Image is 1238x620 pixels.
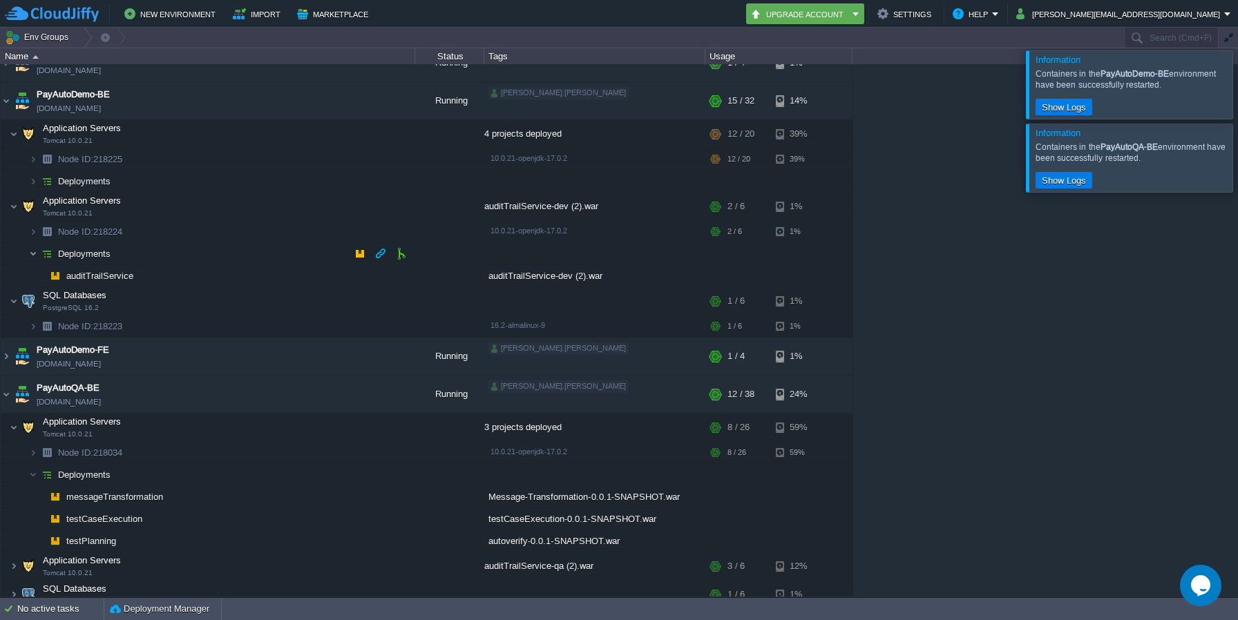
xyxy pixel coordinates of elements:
[57,320,124,332] a: Node ID:218223
[19,552,38,580] img: AMDAwAAAACH5BAEAAAAALAAAAAABAAEAAAICRAEAOw==
[41,123,123,133] a: Application ServersTomcat 10.0.21
[776,82,821,119] div: 14%
[41,583,108,594] span: SQL Databases
[416,48,484,64] div: Status
[1101,69,1169,79] b: PayAutoDemo-BE
[57,320,124,332] span: 218223
[37,381,99,395] a: PayAutoQA-BE
[37,442,57,463] img: AMDAwAAAACH5BAEAAAAALAAAAAABAAEAAAICRAEAOw==
[485,48,705,64] div: Tags
[57,153,124,165] a: Node ID:218225
[37,101,101,115] a: [DOMAIN_NAME]
[37,343,109,357] a: PayAutoDemo-FE
[1,376,12,413] img: AMDAwAAAACH5BAEAAAAALAAAAAABAAEAAAICRAEAOw==
[727,193,745,220] div: 2 / 6
[491,226,567,235] span: 10.0.21-openjdk-17.0.2
[10,120,18,148] img: AMDAwAAAACH5BAEAAAAALAAAAAABAAEAAAICRAEAOw==
[491,447,567,456] span: 10.0.21-openjdk-17.0.2
[727,221,742,242] div: 2 / 6
[37,395,101,409] a: [DOMAIN_NAME]
[776,376,821,413] div: 24%
[41,416,123,427] span: Application Servers
[110,602,209,616] button: Deployment Manager
[65,270,135,282] span: auditTrailService
[41,122,123,134] span: Application Servers
[776,581,821,608] div: 1%
[43,304,99,312] span: PostgreSQL 16.2
[1036,68,1229,90] div: Containers in the environment have been successfully restarted.
[37,316,57,337] img: AMDAwAAAACH5BAEAAAAALAAAAAABAAEAAAICRAEAOw==
[37,265,46,287] img: AMDAwAAAACH5BAEAAAAALAAAAAABAAEAAAICRAEAOw==
[57,226,124,238] span: 218224
[41,416,123,427] a: Application ServersTomcat 10.0.21
[776,552,821,580] div: 12%
[727,287,745,315] div: 1 / 6
[58,154,93,164] span: Node ID:
[46,508,65,530] img: AMDAwAAAACH5BAEAAAAALAAAAAABAAEAAAICRAEAOw==
[37,357,101,371] a: [DOMAIN_NAME]
[1101,142,1158,152] b: PayAutoQA-BE
[484,265,705,287] div: auditTrailService-dev (2).war
[46,486,65,507] img: AMDAwAAAACH5BAEAAAAALAAAAAABAAEAAAICRAEAOw==
[57,175,113,187] span: Deployments
[43,209,93,217] span: Tomcat 10.0.21
[484,508,705,530] div: testCaseExecution-0.0.1-SNAPSHOT.war
[877,6,935,22] button: Settings
[41,195,123,206] a: Application ServersTomcat 10.0.21
[727,120,754,148] div: 12 / 20
[46,265,65,287] img: AMDAwAAAACH5BAEAAAAALAAAAAABAAEAAAICRAEAOw==
[491,154,567,162] span: 10.0.21-openjdk-17.0.2
[484,552,705,580] div: auditTrailService-qa (2).war
[727,338,745,375] div: 1 / 4
[29,243,37,264] img: AMDAwAAAACH5BAEAAAAALAAAAAABAAEAAAICRAEAOw==
[58,447,93,458] span: Node ID:
[727,581,745,608] div: 1 / 6
[5,6,99,23] img: CloudJiffy
[19,581,38,608] img: AMDAwAAAACH5BAEAAAAALAAAAAABAAEAAAICRAEAOw==
[37,171,57,192] img: AMDAwAAAACH5BAEAAAAALAAAAAABAAEAAAICRAEAOw==
[727,376,754,413] div: 12 / 38
[10,287,18,315] img: AMDAwAAAACH5BAEAAAAALAAAAAABAAEAAAICRAEAOw==
[727,316,742,337] div: 1 / 6
[57,248,113,260] a: Deployments
[484,486,705,507] div: Message-Transformation-0.0.1-SNAPSHOT.war
[19,287,38,315] img: AMDAwAAAACH5BAEAAAAALAAAAAABAAEAAAICRAEAOw==
[65,491,165,503] span: messageTransformation
[10,193,18,220] img: AMDAwAAAACH5BAEAAAAALAAAAAABAAEAAAICRAEAOw==
[46,530,65,552] img: AMDAwAAAACH5BAEAAAAALAAAAAABAAEAAAICRAEAOw==
[5,28,73,47] button: Env Groups
[1036,55,1080,65] span: Information
[43,569,93,577] span: Tomcat 10.0.21
[41,289,108,301] span: SQL Databases
[776,442,821,463] div: 59%
[65,513,144,525] a: testCaseExecution
[29,464,37,485] img: AMDAwAAAACH5BAEAAAAALAAAAAABAAEAAAICRAEAOw==
[57,469,113,481] a: Deployments
[953,6,992,22] button: Help
[415,376,484,413] div: Running
[43,137,93,145] span: Tomcat 10.0.21
[37,88,110,101] span: PayAutoDemo-BE
[37,508,46,530] img: AMDAwAAAACH5BAEAAAAALAAAAAABAAEAAAICRAEAOw==
[32,55,39,59] img: AMDAwAAAACH5BAEAAAAALAAAAAABAAEAAAICRAEAOw==
[65,535,118,547] a: testPlanning
[41,555,123,565] a: Application ServersTomcat 10.0.21
[297,6,372,22] button: Marketplace
[10,414,18,441] img: AMDAwAAAACH5BAEAAAAALAAAAAABAAEAAAICRAEAOw==
[776,120,821,148] div: 39%
[19,414,38,441] img: AMDAwAAAACH5BAEAAAAALAAAAAABAAEAAAICRAEAOw==
[37,243,57,264] img: AMDAwAAAACH5BAEAAAAALAAAAAABAAEAAAICRAEAOw==
[37,486,46,507] img: AMDAwAAAACH5BAEAAAAALAAAAAABAAEAAAICRAEAOw==
[776,221,821,242] div: 1%
[484,120,705,148] div: 4 projects deployed
[12,82,32,119] img: AMDAwAAAACH5BAEAAAAALAAAAAABAAEAAAICRAEAOw==
[484,193,705,220] div: auditTrailService-dev (2).war
[233,6,285,22] button: Import
[488,87,629,99] div: [PERSON_NAME].[PERSON_NAME]
[750,6,848,22] button: Upgrade Account
[1,48,415,64] div: Name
